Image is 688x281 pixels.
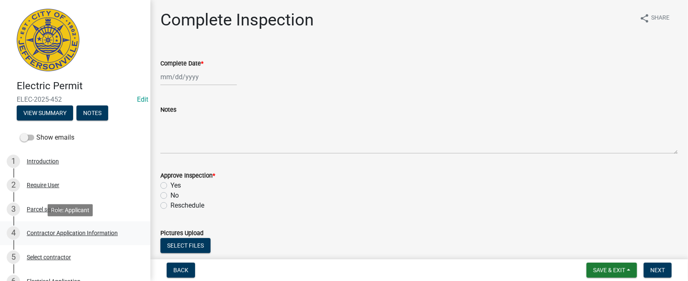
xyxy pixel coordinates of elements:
div: Parcel search [27,206,62,212]
button: Back [167,263,195,278]
span: Back [173,267,188,273]
span: Share [651,13,670,23]
label: Show emails [20,133,74,143]
div: Require User [27,182,59,188]
div: 3 [7,203,20,216]
button: View Summary [17,105,73,120]
div: 4 [7,226,20,240]
label: Yes [170,181,181,191]
label: No [170,191,179,201]
wm-modal-confirm: Summary [17,110,73,117]
button: Save & Exit [586,263,637,278]
label: Pictures Upload [160,231,203,236]
div: 5 [7,251,20,264]
h4: Electric Permit [17,80,144,92]
wm-modal-confirm: Edit Application Number [137,95,148,103]
h1: Complete Inspection [160,10,314,30]
button: shareShare [633,10,676,26]
wm-modal-confirm: Notes [76,110,108,117]
button: Notes [76,105,108,120]
span: Next [650,267,665,273]
a: Edit [137,95,148,103]
label: Complete Date [160,61,203,67]
div: Role: Applicant [48,204,93,216]
label: Reschedule [170,201,204,211]
button: Select files [160,238,211,253]
div: Contractor Application Information [27,230,118,236]
label: Approve Inspection [160,173,215,179]
div: Select contractor [27,254,71,260]
span: ELEC-2025-452 [17,95,134,103]
div: 1 [7,155,20,168]
i: share [640,13,650,23]
span: Save & Exit [593,267,625,273]
input: mm/dd/yyyy [160,68,237,85]
div: Introduction [27,158,59,164]
img: City of Jeffersonville, Indiana [17,9,79,71]
label: Notes [160,107,176,113]
button: Next [644,263,672,278]
div: 2 [7,178,20,192]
